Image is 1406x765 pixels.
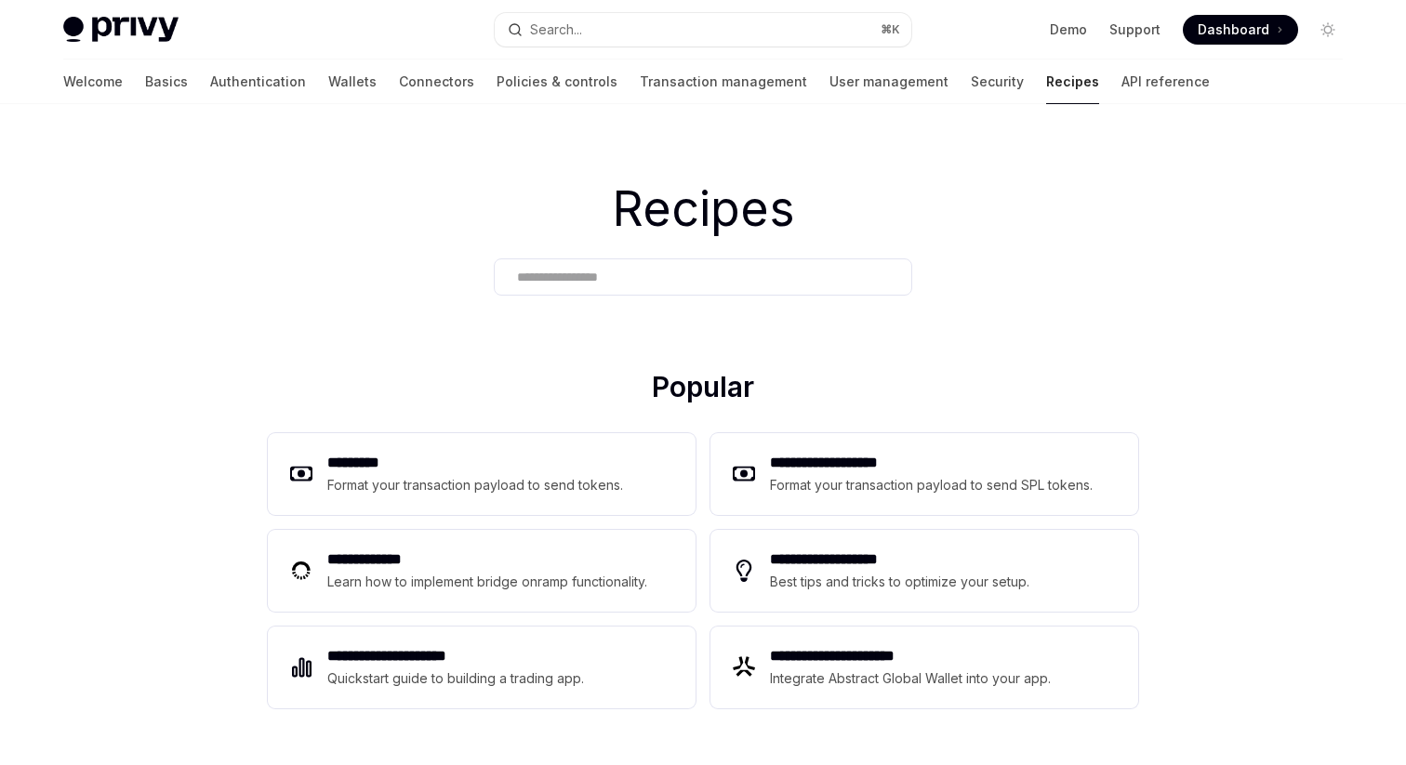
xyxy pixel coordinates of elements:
div: Search... [530,19,582,41]
div: Best tips and tricks to optimize your setup. [770,571,1029,593]
a: Transaction management [640,59,807,104]
a: Authentication [210,59,306,104]
a: Dashboard [1183,15,1298,45]
a: Recipes [1046,59,1099,104]
div: Learn how to implement bridge onramp functionality. [327,571,647,593]
a: Demo [1050,20,1087,39]
button: Search...⌘K [495,13,911,46]
img: light logo [63,17,179,43]
div: Integrate Abstract Global Wallet into your app. [770,667,1051,690]
a: Basics [145,59,188,104]
a: Connectors [399,59,474,104]
div: Format your transaction payload to send SPL tokens. [770,474,1093,496]
a: Security [971,59,1024,104]
button: Toggle dark mode [1313,15,1343,45]
div: Quickstart guide to building a trading app. [327,667,584,690]
h2: Popular [268,370,1138,411]
a: Policies & controls [497,59,617,104]
a: **** **** ***Learn how to implement bridge onramp functionality. [268,530,696,612]
a: **** ****Format your transaction payload to send tokens. [268,433,696,515]
a: User management [829,59,948,104]
span: Dashboard [1198,20,1269,39]
a: API reference [1121,59,1210,104]
a: Support [1109,20,1161,39]
a: Wallets [328,59,377,104]
a: Welcome [63,59,123,104]
div: Format your transaction payload to send tokens. [327,474,623,496]
span: ⌘ K [881,22,900,37]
